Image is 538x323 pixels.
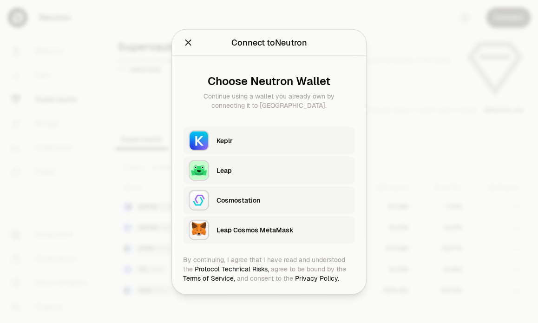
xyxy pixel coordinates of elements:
[231,36,307,49] div: Connect to Neutron
[183,255,355,283] div: By continuing, I agree that I have read and understood the agree to be bound by the and consent t...
[190,74,348,87] div: Choose Neutron Wallet
[190,161,208,179] img: Leap
[190,220,208,239] img: Leap Cosmos MetaMask
[217,225,349,234] div: Leap Cosmos MetaMask
[190,191,208,209] img: Cosmostation
[183,156,355,184] button: LeapLeap
[183,186,355,214] button: CosmostationCosmostation
[183,274,235,282] a: Terms of Service,
[217,195,349,204] div: Cosmostation
[195,264,269,273] a: Protocol Technical Risks,
[217,165,349,175] div: Leap
[183,126,355,154] button: KeplrKeplr
[217,136,349,145] div: Keplr
[183,36,193,49] button: Close
[295,274,339,282] a: Privacy Policy.
[190,91,348,110] div: Continue using a wallet you already own by connecting it to [GEOGRAPHIC_DATA].
[190,131,208,150] img: Keplr
[183,216,355,244] button: Leap Cosmos MetaMaskLeap Cosmos MetaMask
